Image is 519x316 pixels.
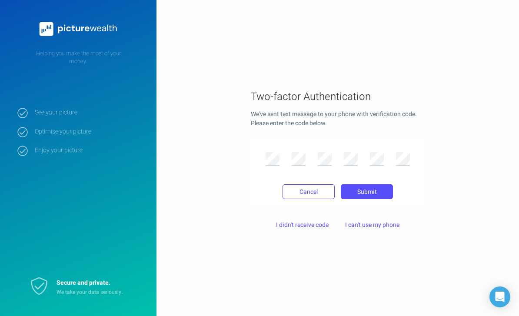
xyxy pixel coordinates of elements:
[341,184,393,199] button: Submit
[251,90,425,103] h1: Two-factor Authentication
[35,17,122,41] img: PictureWealth
[35,146,143,154] strong: Enjoy your picture
[340,217,405,232] button: I can't use my phone
[251,110,425,128] div: We've sent text message to your phone with verification code. Please enter the code below.
[35,109,143,116] strong: See your picture
[489,286,510,307] div: Open Intercom Messenger
[271,217,334,232] button: I didn't receive code
[57,289,135,296] p: We take your data seriously.
[17,50,139,65] p: Helping you make the most of your money.
[283,184,335,199] button: Cancel
[35,128,143,136] strong: Optimise your picture
[57,278,110,287] strong: Secure and private.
